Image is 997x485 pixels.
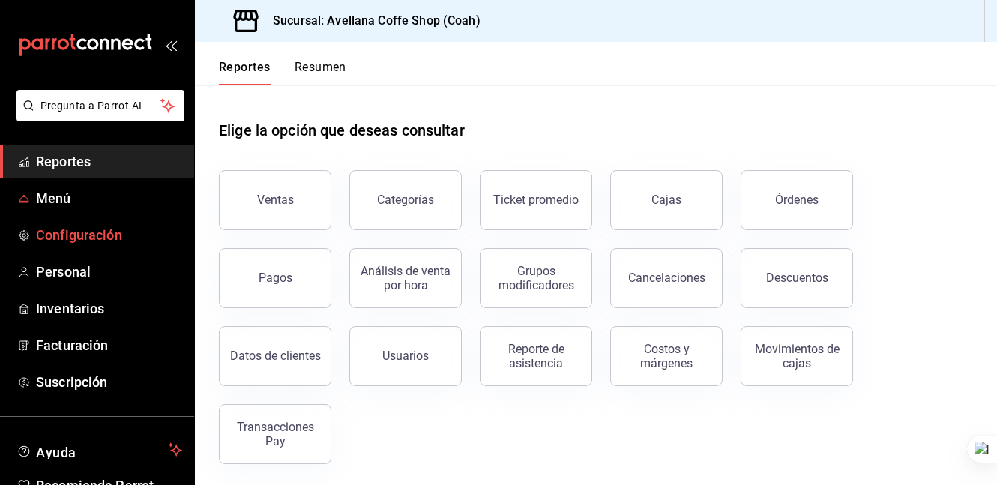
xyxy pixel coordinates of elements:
[36,225,182,245] span: Configuración
[382,349,429,363] div: Usuarios
[741,326,853,386] button: Movimientos de cajas
[741,170,853,230] button: Órdenes
[493,193,579,207] div: Ticket promedio
[36,151,182,172] span: Reportes
[349,170,462,230] button: Categorías
[36,372,182,392] span: Suscripción
[36,262,182,282] span: Personal
[36,335,182,355] span: Facturación
[628,271,705,285] div: Cancelaciones
[651,193,681,207] div: Cajas
[219,404,331,464] button: Transacciones Pay
[610,248,723,308] button: Cancelaciones
[480,326,592,386] button: Reporte de asistencia
[219,60,271,85] button: Reportes
[36,298,182,319] span: Inventarios
[16,90,184,121] button: Pregunta a Parrot AI
[349,326,462,386] button: Usuarios
[620,342,713,370] div: Costos y márgenes
[480,248,592,308] button: Grupos modificadores
[490,264,582,292] div: Grupos modificadores
[36,441,163,459] span: Ayuda
[359,264,452,292] div: Análisis de venta por hora
[40,98,161,114] span: Pregunta a Parrot AI
[36,188,182,208] span: Menú
[219,60,346,85] div: navigation tabs
[230,349,321,363] div: Datos de clientes
[261,12,481,30] h3: Sucursal: Avellana Coffe Shop (Coah)
[480,170,592,230] button: Ticket promedio
[766,271,828,285] div: Descuentos
[349,248,462,308] button: Análisis de venta por hora
[490,342,582,370] div: Reporte de asistencia
[219,170,331,230] button: Ventas
[259,271,292,285] div: Pagos
[377,193,434,207] div: Categorías
[610,170,723,230] button: Cajas
[165,39,177,51] button: open_drawer_menu
[219,248,331,308] button: Pagos
[750,342,843,370] div: Movimientos de cajas
[219,119,465,142] h1: Elige la opción que deseas consultar
[219,326,331,386] button: Datos de clientes
[775,193,819,207] div: Órdenes
[741,248,853,308] button: Descuentos
[229,420,322,448] div: Transacciones Pay
[610,326,723,386] button: Costos y márgenes
[257,193,294,207] div: Ventas
[295,60,346,85] button: Resumen
[10,109,184,124] a: Pregunta a Parrot AI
